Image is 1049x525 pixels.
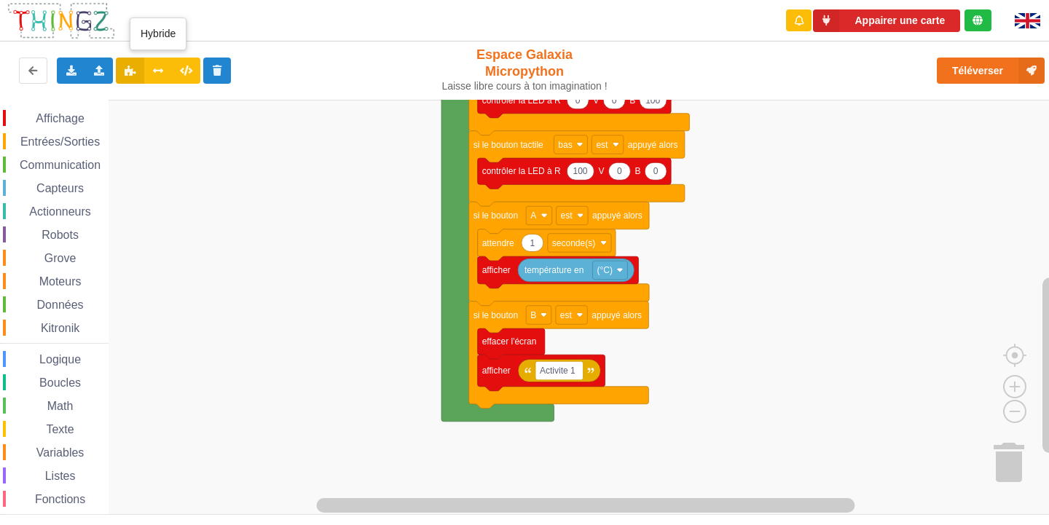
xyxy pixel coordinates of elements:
text: B [629,95,635,106]
text: Activite 1 [540,366,575,376]
span: Entrées/Sorties [18,135,102,148]
text: B [634,166,640,176]
div: Hybride [130,17,186,50]
img: thingz_logo.png [7,1,116,40]
text: si le bouton tactile [474,140,543,150]
text: afficher [482,265,511,275]
button: Téléverser [937,58,1045,84]
span: Moteurs [37,275,84,288]
text: B [530,310,536,320]
span: Logique [37,353,83,366]
span: Actionneurs [27,205,93,218]
text: V [593,95,599,106]
text: 0 [612,95,617,106]
span: Math [45,400,76,412]
button: Appairer une carte [813,9,960,32]
text: 1 [530,238,535,248]
span: Fonctions [33,493,87,505]
text: appuyé alors [592,310,642,320]
span: Kitronik [39,322,82,334]
text: appuyé alors [628,140,678,150]
div: Laisse libre cours à ton imagination ! [436,80,614,92]
div: Espace Galaxia Micropython [436,47,614,92]
text: effacer l'écran [482,336,537,347]
text: température en [524,265,584,275]
span: Variables [34,446,87,459]
text: 100 [645,95,660,106]
text: est [561,210,573,221]
text: 0 [575,95,581,106]
text: (°C) [597,265,612,275]
span: Grove [42,252,79,264]
div: Tu es connecté au serveur de création de Thingz [964,9,991,31]
img: gb.png [1015,13,1040,28]
text: appuyé alors [592,210,643,221]
span: Données [35,299,86,311]
span: Communication [17,159,103,171]
text: afficher [482,366,511,376]
text: bas [558,140,572,150]
span: Affichage [34,112,86,125]
text: 0 [617,166,622,176]
text: contrôler la LED à R [482,95,561,106]
text: attendre [482,238,514,248]
span: Texte [44,423,76,435]
text: est [560,310,573,320]
span: Listes [43,470,78,482]
text: contrôler la LED à R [482,166,561,176]
span: Boucles [37,376,83,389]
span: Robots [39,229,81,241]
span: Capteurs [34,182,86,194]
text: V [598,166,604,176]
text: est [596,140,608,150]
text: seconde(s) [552,238,595,248]
text: si le bouton [474,210,518,221]
text: 0 [653,166,659,176]
text: 100 [573,166,587,176]
text: A [530,210,536,221]
text: si le bouton [474,310,518,320]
